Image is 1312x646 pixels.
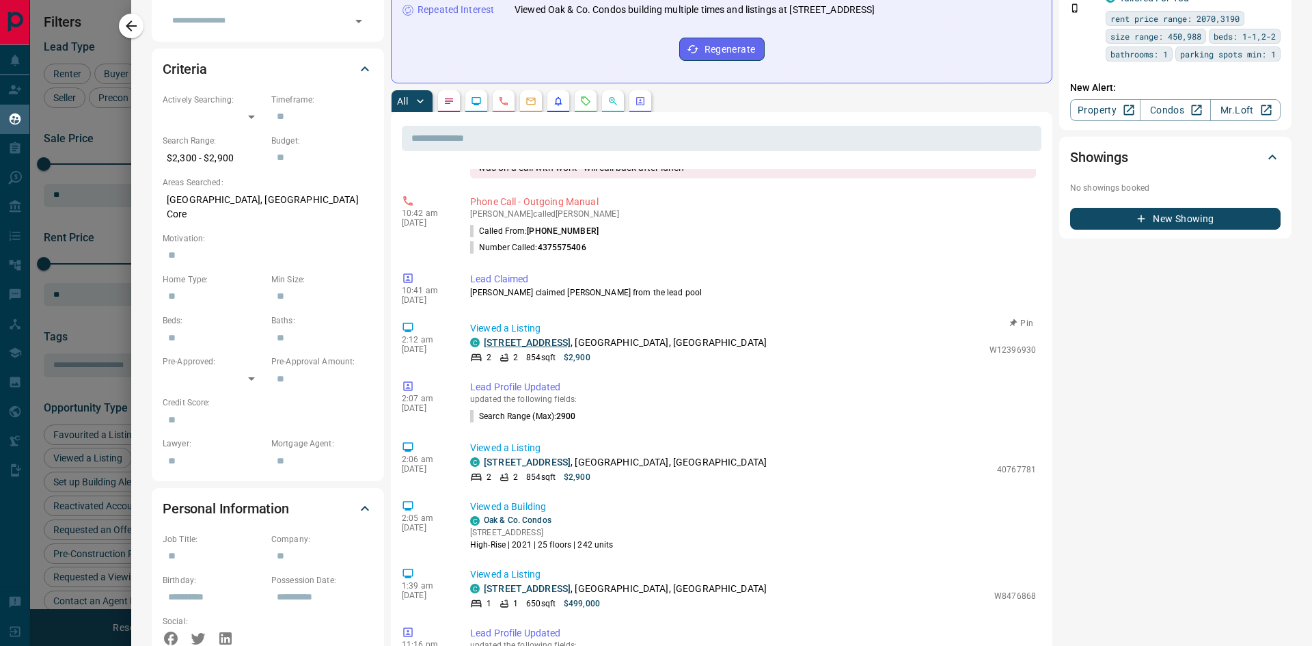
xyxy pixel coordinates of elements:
a: [STREET_ADDRESS] [484,337,571,348]
p: 2 [513,471,518,483]
p: Home Type: [163,273,264,286]
p: Actively Searching: [163,94,264,106]
p: [DATE] [402,218,450,228]
p: Called From: [470,225,599,237]
p: [DATE] [402,464,450,474]
p: 2:06 am [402,455,450,464]
p: Min Size: [271,273,373,286]
span: size range: 450,988 [1110,29,1201,43]
p: Search Range: [163,135,264,147]
p: Phone Call - Outgoing Manual [470,195,1036,209]
p: $2,300 - $2,900 [163,147,264,170]
p: Number Called: [470,241,586,254]
p: 1 [487,597,491,610]
p: New Alert: [1070,81,1281,95]
a: Property [1070,99,1140,121]
p: Lead Profile Updated [470,380,1036,394]
p: [PERSON_NAME] called [PERSON_NAME] [470,209,1036,219]
p: [GEOGRAPHIC_DATA], [GEOGRAPHIC_DATA] Core [163,189,373,226]
p: $2,900 [564,351,590,364]
p: [STREET_ADDRESS] [470,526,614,539]
p: 2:07 am [402,394,450,403]
a: [STREET_ADDRESS] [484,583,571,594]
p: Mortgage Agent: [271,438,373,450]
div: condos.ca [470,516,480,526]
p: Pre-Approval Amount: [271,355,373,368]
p: 2 [487,471,491,483]
p: Budget: [271,135,373,147]
p: Company: [271,533,373,546]
p: 2 [513,351,518,364]
p: 650 sqft [526,597,556,610]
p: Beds: [163,314,264,327]
p: No showings booked [1070,182,1281,194]
p: Viewed a Listing [470,441,1036,455]
p: Pre-Approved: [163,355,264,368]
button: Regenerate [679,38,765,61]
p: Possession Date: [271,574,373,587]
p: 2:05 am [402,513,450,523]
p: 40767781 [997,463,1036,476]
span: 2900 [556,412,575,421]
h2: Personal Information [163,498,289,520]
p: Viewed a Listing [470,567,1036,582]
div: condos.ca [470,338,480,347]
p: [DATE] [402,295,450,305]
p: [PERSON_NAME] claimed [PERSON_NAME] from the lead pool [470,286,1036,299]
p: Lead Claimed [470,272,1036,286]
svg: Emails [525,96,536,107]
p: 2 [487,351,491,364]
p: updated the following fields: [470,394,1036,404]
div: Showings [1070,141,1281,174]
p: Credit Score: [163,396,373,409]
div: Personal Information [163,492,373,525]
a: Mr.Loft [1210,99,1281,121]
span: parking spots min: 1 [1180,47,1276,61]
p: Lead Profile Updated [470,626,1036,641]
p: $2,900 [564,471,590,483]
svg: Calls [498,96,509,107]
svg: Push Notification Only [1070,3,1080,13]
p: , [GEOGRAPHIC_DATA], [GEOGRAPHIC_DATA] [484,582,767,596]
div: Criteria [163,53,373,85]
p: [DATE] [402,591,450,600]
span: 4375575406 [538,243,586,252]
svg: Listing Alerts [553,96,564,107]
p: Baths: [271,314,373,327]
p: Timeframe: [271,94,373,106]
p: , [GEOGRAPHIC_DATA], [GEOGRAPHIC_DATA] [484,336,767,350]
p: $499,000 [564,597,600,610]
p: [DATE] [402,345,450,354]
h2: Criteria [163,58,207,80]
p: Viewed a Listing [470,321,1036,336]
p: Viewed a Building [470,500,1036,514]
p: Motivation: [163,232,373,245]
p: 1:39 am [402,581,450,591]
p: 854 sqft [526,471,556,483]
svg: Notes [443,96,454,107]
p: Birthday: [163,574,264,587]
svg: Opportunities [607,96,618,107]
div: condos.ca [470,457,480,467]
div: condos.ca [470,584,480,593]
p: 1 [513,597,518,610]
p: Viewed Oak & Co. Condos building multiple times and listings at [STREET_ADDRESS] [515,3,875,17]
svg: Requests [580,96,591,107]
p: All [397,96,408,106]
p: W12396930 [989,344,1036,356]
a: Condos [1140,99,1210,121]
button: New Showing [1070,208,1281,230]
svg: Agent Actions [635,96,646,107]
p: Areas Searched: [163,176,373,189]
p: W8476868 [994,590,1036,602]
a: Oak & Co. Condos [484,515,551,525]
a: [STREET_ADDRESS] [484,457,571,468]
button: Open [349,12,368,31]
span: bathrooms: 1 [1110,47,1168,61]
p: , [GEOGRAPHIC_DATA], [GEOGRAPHIC_DATA] [484,455,767,470]
p: 2:12 am [402,335,450,345]
p: High-Rise | 2021 | 25 floors | 242 units [470,539,614,551]
span: beds: 1-1,2-2 [1214,29,1276,43]
p: 10:41 am [402,286,450,295]
p: Search Range (Max) : [470,410,576,422]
